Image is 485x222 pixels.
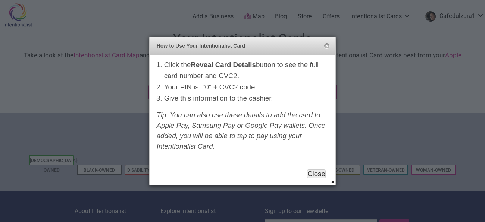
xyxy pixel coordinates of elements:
[157,111,326,150] em: Tip: You can also use these details to add the card to Apple Pay, Samsung Pay or Google Pay walle...
[157,42,312,50] span: How to Use Your Intentionalist Card
[164,59,329,82] li: Click the button to see the full card number and CVC2.
[164,93,329,104] li: Give this information to the cashier.
[164,82,329,93] li: Your PIN is: "0" + CVC2 code
[307,169,326,178] button: Close
[191,61,256,69] strong: Reveal Card Details
[324,43,330,49] button: Close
